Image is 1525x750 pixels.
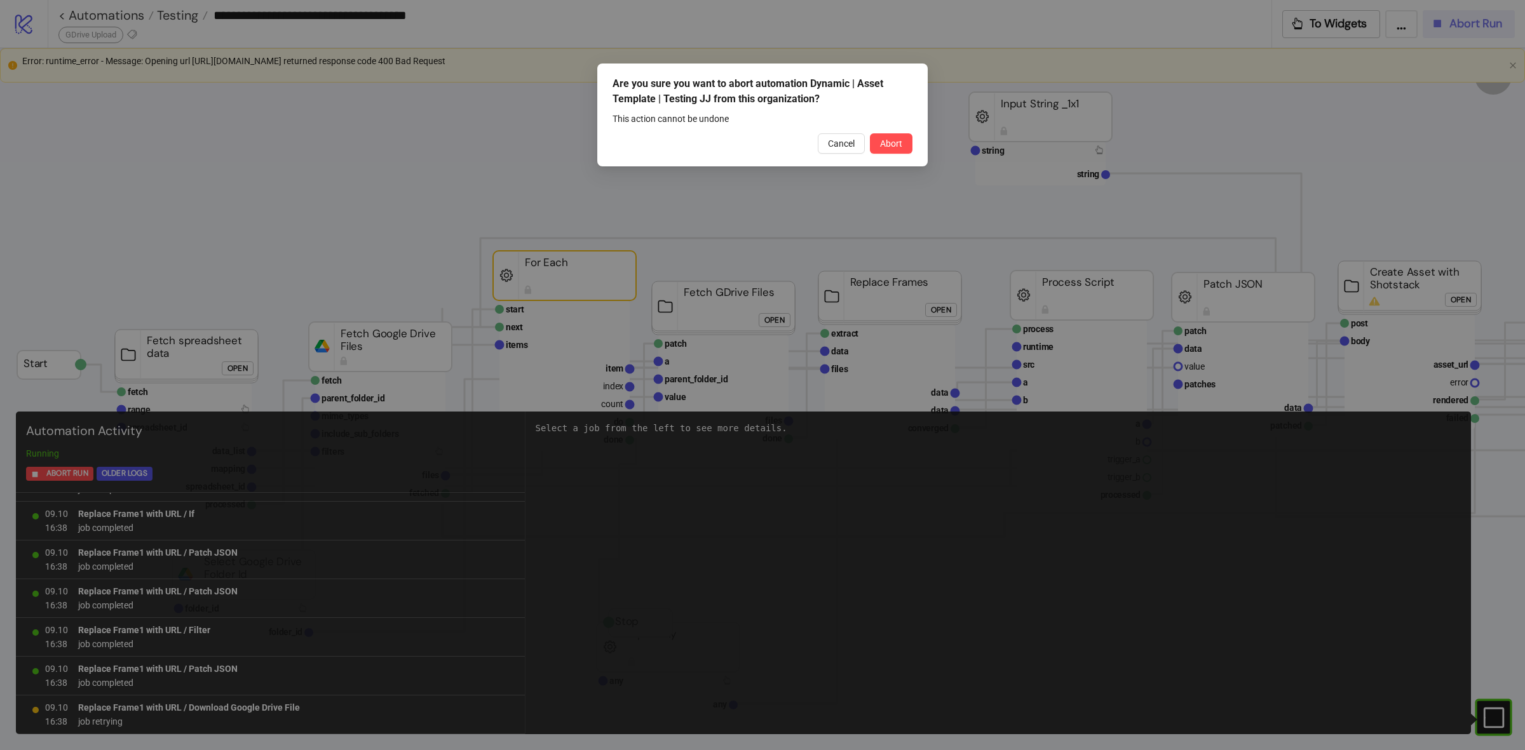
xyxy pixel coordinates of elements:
span: Abort [880,138,902,149]
button: Abort [870,133,912,154]
button: Cancel [818,133,865,154]
div: Are you sure you want to abort automation Dynamic | Asset Template | Testing JJ from this organiz... [613,76,912,107]
span: Cancel [828,138,855,149]
div: This action cannot be undone [613,112,912,126]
